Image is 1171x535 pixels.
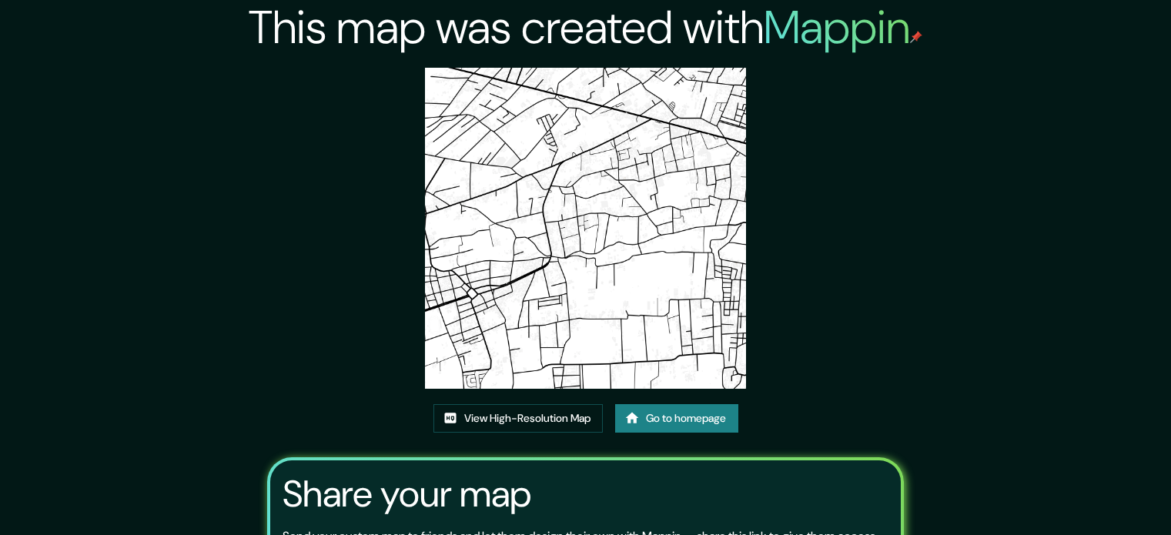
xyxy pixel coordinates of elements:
a: Go to homepage [615,404,738,433]
img: created-map [425,68,746,389]
h3: Share your map [283,473,531,516]
a: View High-Resolution Map [433,404,603,433]
iframe: Help widget launcher [1034,475,1154,518]
img: mappin-pin [910,31,922,43]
